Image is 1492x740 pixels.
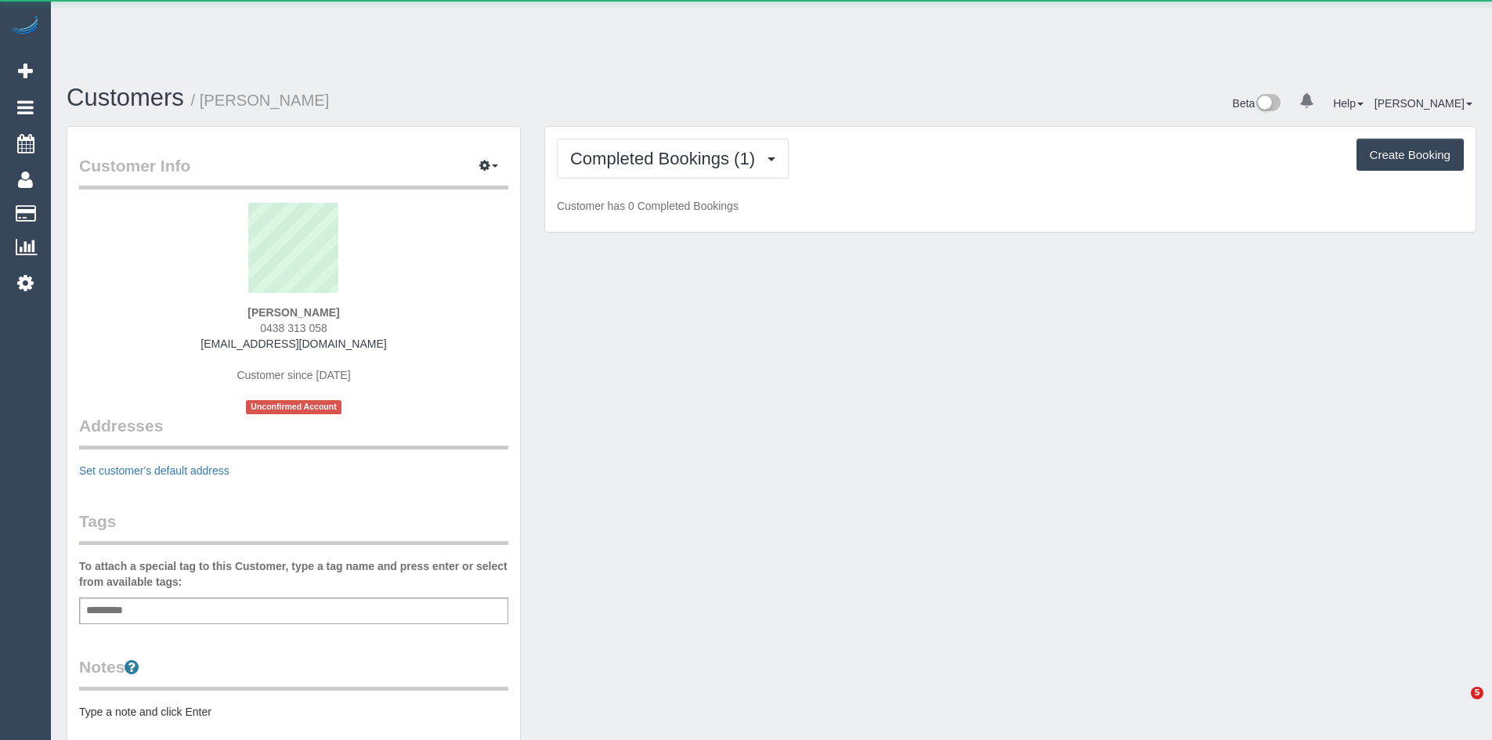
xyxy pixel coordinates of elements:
span: 5 [1471,687,1483,699]
label: To attach a special tag to this Customer, type a tag name and press enter or select from availabl... [79,558,508,590]
a: Set customer's default address [79,464,229,477]
legend: Tags [79,510,508,545]
strong: [PERSON_NAME] [247,306,339,319]
a: Help [1333,97,1364,110]
a: [EMAIL_ADDRESS][DOMAIN_NAME] [200,338,386,350]
p: Customer has 0 Completed Bookings [557,198,1464,214]
span: Unconfirmed Account [246,400,341,413]
a: Customers [67,84,184,111]
a: [PERSON_NAME] [1375,97,1472,110]
pre: Type a note and click Enter [79,704,508,720]
span: Customer since [DATE] [237,369,350,381]
img: New interface [1255,94,1281,114]
iframe: Intercom live chat [1439,687,1476,724]
legend: Customer Info [79,154,508,190]
legend: Notes [79,655,508,691]
span: 0438 313 058 [260,322,327,334]
a: Beta [1233,97,1281,110]
small: / [PERSON_NAME] [191,92,330,109]
button: Create Booking [1357,139,1464,171]
span: Completed Bookings (1) [570,149,763,168]
button: Completed Bookings (1) [557,139,789,179]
